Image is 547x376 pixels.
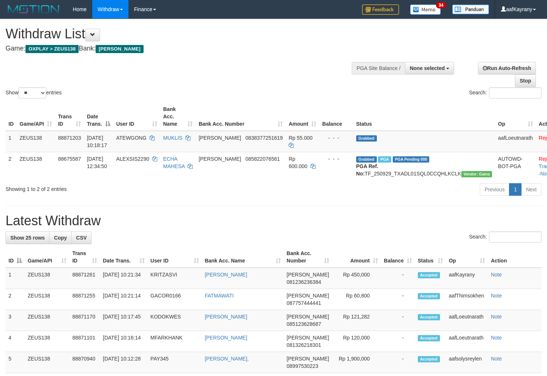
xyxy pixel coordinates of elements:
[393,156,430,163] span: PGA Pending
[469,87,541,98] label: Search:
[6,4,62,15] img: MOTION_logo.png
[205,314,247,320] a: [PERSON_NAME]
[446,268,488,289] td: aafKayrany
[353,102,495,131] th: Status
[286,102,319,131] th: Amount: activate to sort column ascending
[446,310,488,331] td: aafLoeutnarath
[69,310,100,331] td: 88871170
[18,87,46,98] select: Showentries
[148,310,202,331] td: KODOKWES
[6,27,357,41] h1: Withdraw List
[332,331,381,352] td: Rp 120,000
[352,62,405,74] div: PGA Site Balance /
[54,235,67,241] span: Copy
[58,156,81,162] span: 88675587
[381,310,415,331] td: -
[69,268,100,289] td: 88871261
[289,135,313,141] span: Rp 55.000
[322,134,350,142] div: - - -
[362,4,399,15] img: Feedback.jpg
[6,131,17,152] td: 1
[381,268,415,289] td: -
[446,331,488,352] td: aafLoeutnarath
[49,231,72,244] a: Copy
[25,45,79,53] span: OXPLAY > ZEUS138
[284,247,332,268] th: Bank Acc. Number: activate to sort column ascending
[488,247,541,268] th: Action
[381,352,415,373] td: -
[205,335,247,341] a: [PERSON_NAME]
[446,352,488,373] td: aafsolysreylen
[100,352,148,373] td: [DATE] 10:12:28
[6,352,25,373] td: 5
[6,331,25,352] td: 4
[6,87,62,98] label: Show entries
[436,2,446,8] span: 34
[199,135,241,141] span: [PERSON_NAME]
[100,268,148,289] td: [DATE] 10:21:34
[356,135,377,142] span: Grabbed
[418,272,440,278] span: Accepted
[287,279,321,285] span: Copy 081236236384 to clipboard
[6,310,25,331] td: 3
[148,247,202,268] th: User ID: activate to sort column ascending
[287,356,329,362] span: [PERSON_NAME]
[356,163,378,177] b: PGA Ref. No:
[446,289,488,310] td: aafThimsokhen
[287,363,319,369] span: Copy 08997530223 to clipboard
[287,314,329,320] span: [PERSON_NAME]
[196,102,286,131] th: Bank Acc. Number: activate to sort column ascending
[113,102,160,131] th: User ID: activate to sort column ascending
[495,102,536,131] th: Op: activate to sort column ascending
[287,335,329,341] span: [PERSON_NAME]
[489,87,541,98] input: Search:
[6,213,541,228] h1: Latest Withdraw
[87,135,107,148] span: [DATE] 10:18:17
[148,352,202,373] td: PAY345
[6,268,25,289] td: 1
[163,135,182,141] a: MUKLIS
[491,314,502,320] a: Note
[405,62,454,74] button: None selected
[287,272,329,278] span: [PERSON_NAME]
[25,247,69,268] th: Game/API: activate to sort column ascending
[480,183,509,196] a: Previous
[515,74,536,87] a: Stop
[25,331,69,352] td: ZEUS138
[418,335,440,341] span: Accepted
[478,62,536,74] a: Run Auto-Refresh
[353,152,495,180] td: TF_250929_TXADL01SQL0CCQHLKCLK
[17,152,55,180] td: ZEUS138
[521,183,541,196] a: Next
[69,352,100,373] td: 88870940
[287,321,321,327] span: Copy 085123628687 to clipboard
[287,293,329,299] span: [PERSON_NAME]
[55,102,84,131] th: Trans ID: activate to sort column ascending
[469,231,541,243] label: Search:
[199,156,241,162] span: [PERSON_NAME]
[319,102,353,131] th: Balance
[69,331,100,352] td: 88871101
[245,135,283,141] span: Copy 0838377251619 to clipboard
[148,331,202,352] td: MFARKHANK
[116,135,147,141] span: ATEWGONG
[25,310,69,331] td: ZEUS138
[332,247,381,268] th: Amount: activate to sort column ascending
[332,289,381,310] td: Rp 60,800
[381,247,415,268] th: Balance: activate to sort column ascending
[381,331,415,352] td: -
[163,156,185,169] a: ECHA MAHESA
[10,235,45,241] span: Show 25 rows
[160,102,196,131] th: Bank Acc. Name: activate to sort column ascending
[245,156,280,162] span: Copy 085822076561 to clipboard
[6,152,17,180] td: 2
[6,231,49,244] a: Show 25 rows
[461,171,492,177] span: Vendor URL: https://trx31.1velocity.biz
[58,135,81,141] span: 88871203
[322,155,350,163] div: - - -
[116,156,149,162] span: ALEXSIS2290
[100,331,148,352] td: [DATE] 10:16:14
[69,289,100,310] td: 88871255
[25,268,69,289] td: ZEUS138
[100,247,148,268] th: Date Trans.: activate to sort column ascending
